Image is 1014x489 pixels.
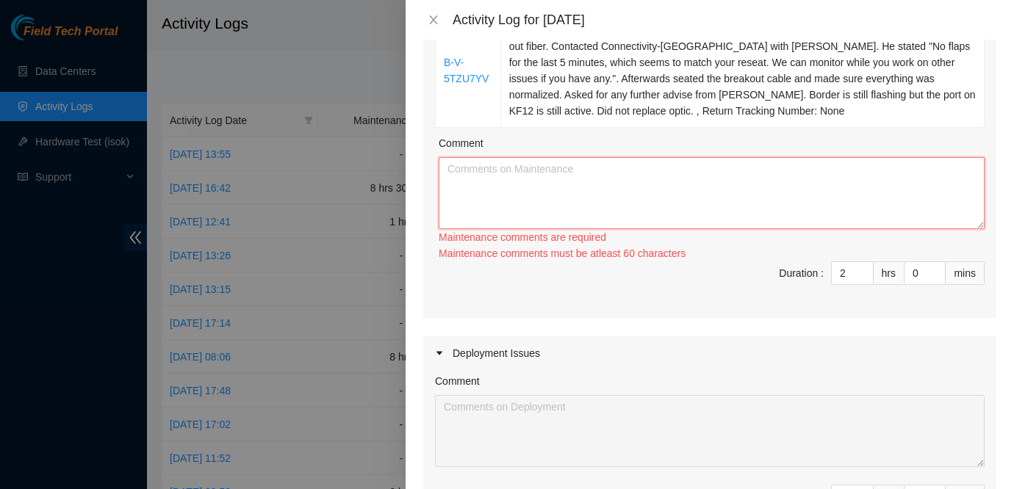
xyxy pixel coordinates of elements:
[423,336,996,370] div: Deployment Issues
[439,229,985,245] div: Maintenance comments are required
[435,349,444,358] span: caret-right
[946,261,985,285] div: mins
[439,135,483,151] label: Comment
[428,14,439,26] span: close
[435,373,480,389] label: Comment
[779,265,824,281] div: Duration :
[423,13,444,27] button: Close
[439,157,985,229] textarea: Comment
[444,57,489,84] a: B-V-5TZU7YV
[435,395,985,467] textarea: Comment
[501,14,985,128] td: Resolution: Other, Reseated components, Comment: Unseated, cleaned and scoped 1/1/14/2 break out ...
[874,261,905,285] div: hrs
[453,12,996,28] div: Activity Log for [DATE]
[439,245,985,261] div: Maintenance comments must be atleast 60 characters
